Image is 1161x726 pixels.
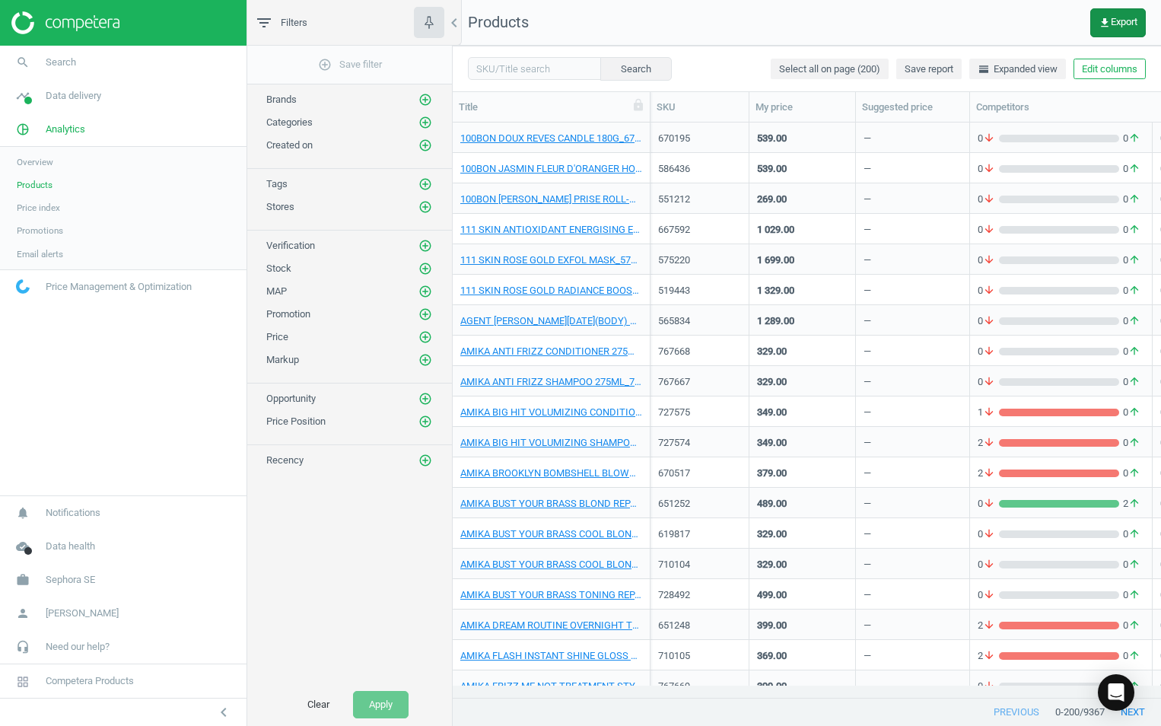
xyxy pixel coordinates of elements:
i: arrow_upward [1128,436,1140,450]
span: 0 [978,314,999,328]
i: arrow_upward [1128,193,1140,206]
i: arrow_downward [983,527,995,541]
span: Sephora SE [46,573,95,587]
i: arrow_downward [983,619,995,632]
div: — [864,436,871,455]
span: 0 [978,558,999,572]
button: Search [600,57,672,80]
button: Apply [353,691,409,718]
div: 369.00 [757,649,787,663]
span: Products [17,179,52,191]
i: add_circle_outline [418,353,432,367]
i: arrow_downward [983,223,995,237]
button: Save report [896,59,962,80]
span: Expanded view [978,62,1058,76]
span: 0 [978,162,999,176]
span: Price index [17,202,60,214]
span: 0 [1119,649,1144,663]
div: grid [453,123,1161,686]
i: filter_list [255,14,273,32]
div: 767667 [658,375,741,389]
div: 499.00 [757,588,787,602]
i: arrow_downward [983,406,995,419]
i: arrow_upward [1128,284,1140,298]
div: 651252 [658,497,741,511]
i: add_circle_outline [418,177,432,191]
button: add_circle_outline [418,453,433,468]
button: get_appExport [1090,8,1146,37]
span: Recency [266,454,304,466]
i: add_circle_outline [418,262,432,275]
div: 651248 [658,619,741,632]
span: [PERSON_NAME] [46,607,119,620]
span: 0 [978,253,999,267]
i: arrow_upward [1128,375,1140,389]
span: Price [266,331,288,342]
a: 100BON JASMIN FLEUR D'ORANGER HOME SPRAY 100ML_586436-JASMIN FLEUR D'ORANGER HOME SPRAY 100ML [460,162,642,176]
span: 0 [978,497,999,511]
span: 0 [978,527,999,541]
i: arrow_upward [1128,162,1140,176]
button: add_circle_outline [418,284,433,299]
span: Overview [17,156,53,168]
div: My price [755,100,849,114]
i: pie_chart_outlined [8,115,37,144]
button: add_circle_outline [418,238,433,253]
span: 0 [1119,223,1144,237]
div: 329.00 [757,527,787,541]
div: 349.00 [757,406,787,419]
span: 0 [1119,406,1144,419]
span: Stores [266,201,294,212]
button: add_circle_outline [418,92,433,107]
i: arrow_downward [983,345,995,358]
div: 329.00 [757,558,787,572]
div: 379.00 [757,466,787,480]
i: notifications [8,498,37,527]
div: 710104 [658,558,741,572]
div: — [864,406,871,425]
div: 399.00 [757,619,787,632]
i: arrow_downward [983,588,995,602]
i: arrow_upward [1128,223,1140,237]
span: 0 [978,193,999,206]
i: arrow_downward [983,314,995,328]
div: 329.00 [757,375,787,389]
span: 0 [1119,193,1144,206]
button: add_circle_outline [418,391,433,406]
span: 2 [978,436,999,450]
span: Promotions [17,224,63,237]
div: 575220 [658,253,741,267]
div: — [864,680,871,699]
div: 519443 [658,284,741,298]
span: / 9367 [1080,705,1105,719]
span: 0 [1119,466,1144,480]
span: Markup [266,354,299,365]
span: Select all on page (200) [779,62,880,76]
div: 619817 [658,527,741,541]
button: previous [978,699,1055,726]
i: add_circle_outline [418,392,432,406]
span: 0 [1119,253,1144,267]
button: add_circle_outline [418,138,433,153]
button: add_circle_outlineSave filter [247,49,452,80]
i: arrow_upward [1128,588,1140,602]
div: 1 699.00 [757,253,794,267]
i: horizontal_split [978,63,990,75]
i: arrow_upward [1128,649,1140,663]
button: add_circle_outline [418,199,433,215]
button: Clear [291,691,345,718]
a: 111 SKIN ROSE GOLD EXFOL MASK_575220-ROSE GOLD EXFOL MASK [460,253,642,267]
a: 100BON DOUX REVES CANDLE 180G_670195-DOUX REVES CANDLE 180G [460,132,642,145]
i: arrow_upward [1128,619,1140,632]
i: arrow_upward [1128,497,1140,511]
i: arrow_downward [983,132,995,145]
i: add_circle_outline [418,239,432,253]
i: headset_mic [8,632,37,661]
span: 0 [1119,375,1144,389]
a: AMIKA ANTI FRIZZ SHAMPOO 275ML_767667-FORGET FRIZZ [460,375,642,389]
span: Products [468,13,529,31]
span: Analytics [46,123,85,136]
i: get_app [1099,17,1111,29]
div: — [864,162,871,181]
div: — [864,375,871,394]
